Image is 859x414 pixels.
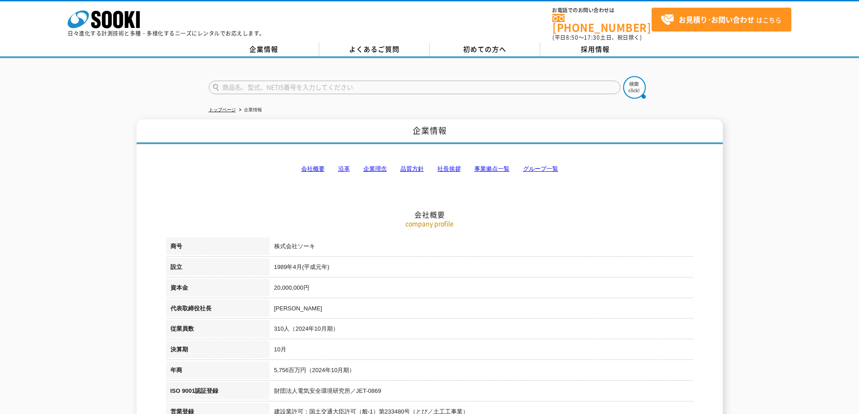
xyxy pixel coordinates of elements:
a: 会社概要 [301,165,325,172]
td: 10月 [270,341,694,361]
th: 決算期 [166,341,270,361]
th: 年商 [166,361,270,382]
a: 事業拠点一覧 [474,165,510,172]
a: 沿革 [338,165,350,172]
a: 採用情報 [540,43,651,56]
a: トップページ [209,107,236,112]
a: よくあるご質問 [319,43,430,56]
td: 財団法人電気安全環境研究所／JET-0869 [270,382,694,403]
th: 従業員数 [166,320,270,341]
span: はこちら [661,13,781,27]
th: 設立 [166,258,270,279]
p: 日々進化する計測技術と多種・多様化するニーズにレンタルでお応えします。 [68,31,265,36]
span: 8:50 [566,33,579,41]
span: 17:30 [584,33,600,41]
span: (平日 ～ 土日、祝日除く) [552,33,642,41]
a: グループ一覧 [523,165,558,172]
span: 初めての方へ [463,44,506,54]
a: お見積り･お問い合わせはこちら [652,8,791,32]
input: 商品名、型式、NETIS番号を入力してください [209,81,620,94]
p: company profile [166,219,694,228]
a: [PHONE_NUMBER] [552,14,652,32]
a: 品質方針 [400,165,424,172]
h2: 会社概要 [166,120,694,219]
th: ISO 9001認証登録 [166,382,270,403]
strong: お見積り･お問い合わせ [679,14,754,25]
th: 資本金 [166,279,270,300]
td: 株式会社ソーキ [270,237,694,258]
th: 商号 [166,237,270,258]
h1: 企業情報 [137,119,723,144]
a: 企業情報 [209,43,319,56]
td: 310人（2024年10月期） [270,320,694,341]
td: [PERSON_NAME] [270,300,694,320]
th: 代表取締役社長 [166,300,270,320]
span: お電話でのお問い合わせは [552,8,652,13]
td: 1989年4月(平成元年) [270,258,694,279]
a: 初めての方へ [430,43,540,56]
td: 5,756百万円（2024年10月期） [270,361,694,382]
a: 社長挨拶 [437,165,461,172]
img: btn_search.png [623,76,646,99]
td: 20,000,000円 [270,279,694,300]
a: 企業理念 [363,165,387,172]
li: 企業情報 [237,105,262,115]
